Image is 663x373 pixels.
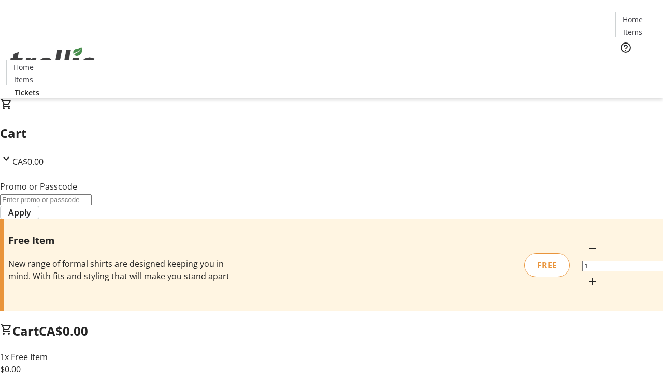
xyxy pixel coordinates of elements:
[616,26,649,37] a: Items
[616,14,649,25] a: Home
[623,26,642,37] span: Items
[8,257,235,282] div: New range of formal shirts are designed keeping you in mind. With fits and styling that will make...
[6,87,48,98] a: Tickets
[623,14,643,25] span: Home
[624,60,648,71] span: Tickets
[582,271,603,292] button: Increment by one
[39,322,88,339] span: CA$0.00
[8,206,31,219] span: Apply
[615,60,657,71] a: Tickets
[12,156,44,167] span: CA$0.00
[8,233,235,248] h3: Free Item
[7,62,40,73] a: Home
[524,253,570,277] div: FREE
[14,74,33,85] span: Items
[13,62,34,73] span: Home
[6,36,98,88] img: Orient E2E Organization 8EfLua6WHE's Logo
[582,238,603,259] button: Decrement by one
[7,74,40,85] a: Items
[615,37,636,58] button: Help
[15,87,39,98] span: Tickets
